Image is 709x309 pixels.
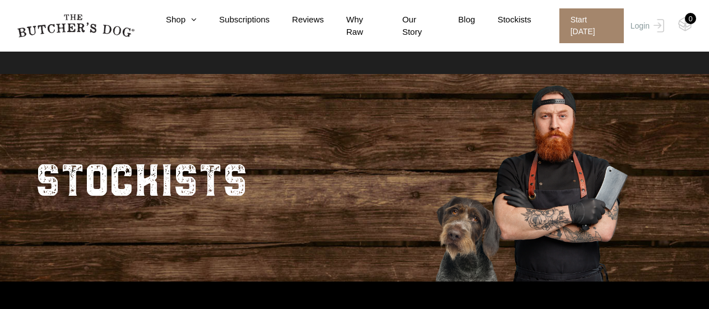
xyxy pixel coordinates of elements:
[559,8,624,43] span: Start [DATE]
[475,13,531,26] a: Stockists
[685,13,696,24] div: 0
[270,13,324,26] a: Reviews
[628,8,664,43] a: Login
[324,13,380,39] a: Why Raw
[35,141,248,214] h2: STOCKISTS
[436,13,475,26] a: Blog
[197,13,270,26] a: Subscriptions
[380,13,436,39] a: Our Story
[548,8,628,43] a: Start [DATE]
[143,13,197,26] a: Shop
[678,17,692,31] img: TBD_Cart-Empty.png
[418,71,642,282] img: Butcher_Large_3.png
